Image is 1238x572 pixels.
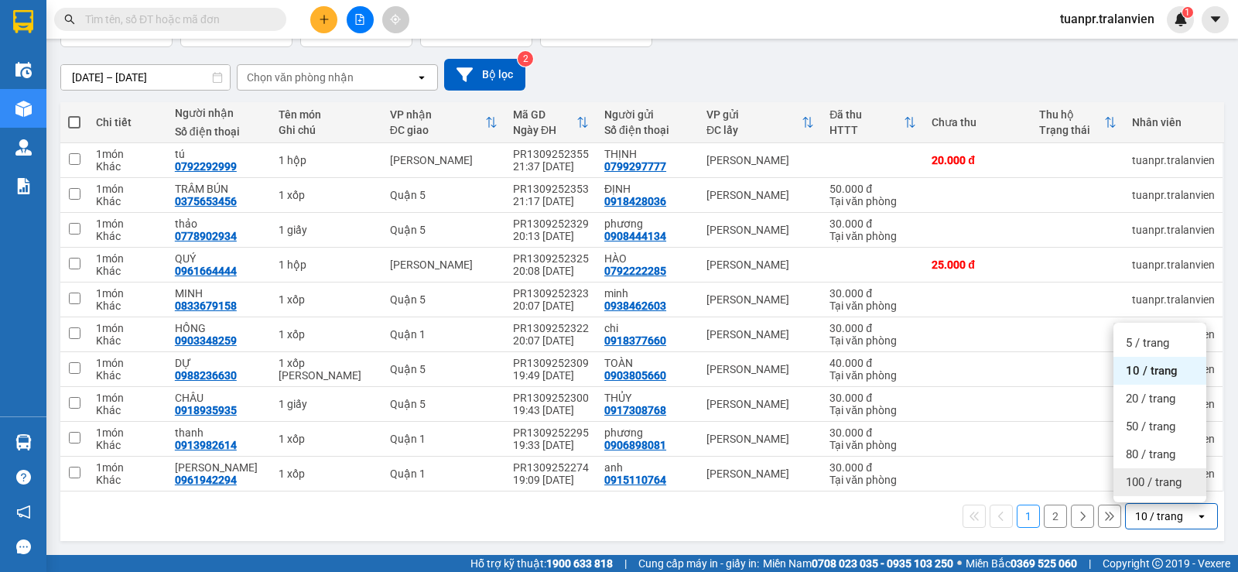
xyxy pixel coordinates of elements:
[513,300,589,312] div: 20:07 [DATE]
[96,195,159,207] div: Khác
[604,183,691,195] div: ĐỊNH
[513,230,589,242] div: 20:13 [DATE]
[175,322,263,334] div: HỒNG
[604,265,666,277] div: 0792222285
[829,474,916,486] div: Tại văn phòng
[175,217,263,230] div: thảo
[706,108,802,121] div: VP gửi
[513,334,589,347] div: 20:07 [DATE]
[175,426,263,439] div: thanh
[829,461,916,474] div: 30.000 đ
[96,357,159,369] div: 1 món
[604,334,666,347] div: 0918377660
[513,195,589,207] div: 21:17 [DATE]
[604,195,666,207] div: 0918428036
[1132,154,1215,166] div: tuanpr.tralanvien
[513,369,589,382] div: 19:49 [DATE]
[604,124,691,136] div: Số điện thoại
[1132,224,1215,236] div: tuanpr.tralanvien
[382,102,505,143] th: Toggle SortBy
[1039,124,1104,136] div: Trạng thái
[706,293,814,306] div: [PERSON_NAME]
[175,439,237,451] div: 0913982614
[604,439,666,451] div: 0906898081
[279,468,374,480] div: 1 xốp
[247,70,354,85] div: Chọn văn phòng nhận
[390,468,498,480] div: Quận 1
[1126,447,1175,462] span: 80 / trang
[13,10,33,33] img: logo-vxr
[1132,116,1215,128] div: Nhân viên
[1031,102,1124,143] th: Toggle SortBy
[390,433,498,445] div: Quận 1
[444,59,525,91] button: Bộ lọc
[15,434,32,450] img: warehouse-icon
[96,116,159,128] div: Chi tiết
[604,357,691,369] div: TOÀN
[604,369,666,382] div: 0903805660
[1126,335,1169,351] span: 5 / trang
[624,555,627,572] span: |
[16,470,31,485] span: question-circle
[1185,7,1190,18] span: 1
[175,230,237,242] div: 0778902934
[513,108,576,121] div: Mã GD
[390,14,401,25] span: aim
[1174,12,1188,26] img: icon-new-feature
[829,357,916,369] div: 40.000 đ
[175,357,263,369] div: DỰ
[175,125,263,138] div: Số điện thoại
[513,183,589,195] div: PR1309252353
[279,398,374,410] div: 1 giấy
[85,11,268,28] input: Tìm tên, số ĐT hoặc mã đơn
[829,322,916,334] div: 30.000 đ
[812,557,953,570] strong: 0708 023 035 - 0935 103 250
[310,6,337,33] button: plus
[96,230,159,242] div: Khác
[1132,293,1215,306] div: tuanpr.tralanvien
[829,108,904,121] div: Đã thu
[706,363,814,375] div: [PERSON_NAME]
[15,178,32,194] img: solution-icon
[513,357,589,369] div: PR1309252309
[319,14,330,25] span: plus
[279,357,374,382] div: 1 xốp chung
[604,474,666,486] div: 0915110764
[604,461,691,474] div: anh
[829,369,916,382] div: Tại văn phòng
[61,65,230,90] input: Select a date range.
[1202,6,1229,33] button: caret-down
[279,224,374,236] div: 1 giấy
[390,398,498,410] div: Quận 5
[175,195,237,207] div: 0375653456
[604,217,691,230] div: phương
[706,328,814,341] div: [PERSON_NAME]
[513,404,589,416] div: 19:43 [DATE]
[604,322,691,334] div: chi
[966,555,1077,572] span: Miền Bắc
[1011,557,1077,570] strong: 0369 525 060
[513,392,589,404] div: PR1309252300
[279,433,374,445] div: 1 xốp
[175,404,237,416] div: 0918935935
[390,189,498,201] div: Quận 5
[513,474,589,486] div: 19:09 [DATE]
[16,505,31,519] span: notification
[699,102,822,143] th: Toggle SortBy
[822,102,924,143] th: Toggle SortBy
[16,539,31,554] span: message
[604,252,691,265] div: HÀO
[15,139,32,156] img: warehouse-icon
[175,252,263,265] div: QUÝ
[15,62,32,78] img: warehouse-icon
[175,461,263,474] div: kim
[175,287,263,300] div: MINH
[829,217,916,230] div: 30.000 đ
[15,101,32,117] img: warehouse-icon
[706,224,814,236] div: [PERSON_NAME]
[470,555,613,572] span: Hỗ trợ kỹ thuật:
[604,426,691,439] div: phương
[513,217,589,230] div: PR1309252329
[390,363,498,375] div: Quận 5
[829,439,916,451] div: Tại văn phòng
